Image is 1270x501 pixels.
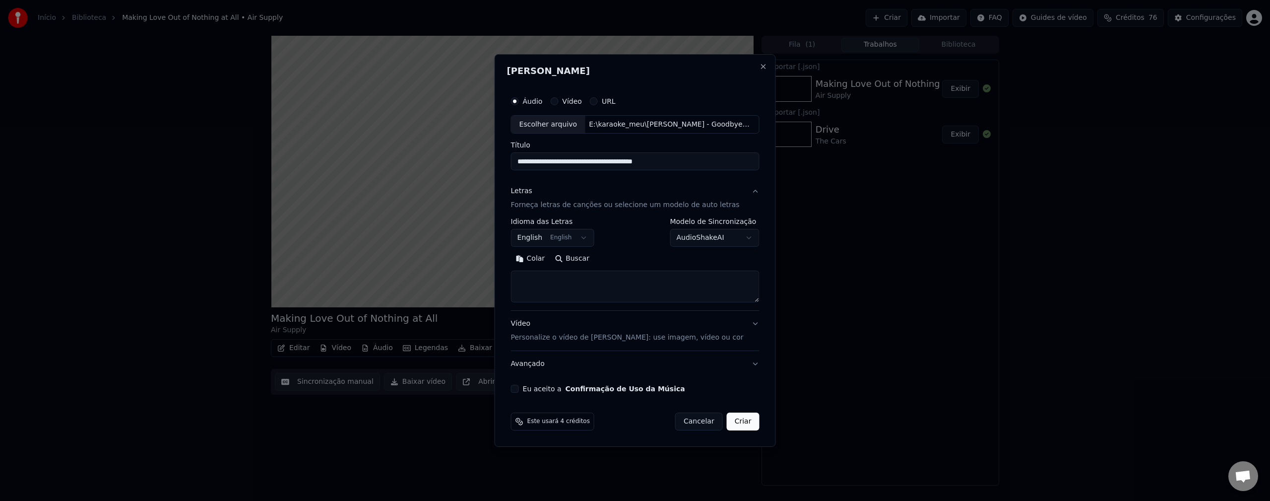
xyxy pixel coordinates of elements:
label: Título [511,142,760,149]
div: Escolher arquivo [511,116,585,134]
button: VídeoPersonalize o vídeo de [PERSON_NAME]: use imagem, vídeo ou cor [511,311,760,351]
div: E:\karaoke_meu\[PERSON_NAME] - Goodbye Yellow Brink Road\@moises\[PERSON_NAME] - Goodbye_auto_16b... [585,120,754,130]
div: LetrasForneça letras de canções ou selecione um modelo de auto letras [511,218,760,311]
div: Vídeo [511,319,744,343]
label: URL [602,98,616,105]
button: LetrasForneça letras de canções ou selecione um modelo de auto letras [511,179,760,218]
div: Letras [511,187,532,197]
h2: [PERSON_NAME] [507,67,763,75]
label: Vídeo [562,98,582,105]
label: Idioma das Letras [511,218,594,225]
button: Avançado [511,351,760,377]
label: Áudio [523,98,543,105]
p: Forneça letras de canções ou selecione um modelo de auto letras [511,201,740,211]
button: Criar [727,413,760,430]
button: Colar [511,251,550,267]
button: Buscar [550,251,594,267]
button: Cancelar [675,413,723,430]
label: Eu aceito a [523,385,685,392]
label: Modelo de Sincronização [670,218,759,225]
p: Personalize o vídeo de [PERSON_NAME]: use imagem, vídeo ou cor [511,333,744,343]
span: Este usará 4 créditos [527,418,590,426]
button: Eu aceito a [566,385,685,392]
